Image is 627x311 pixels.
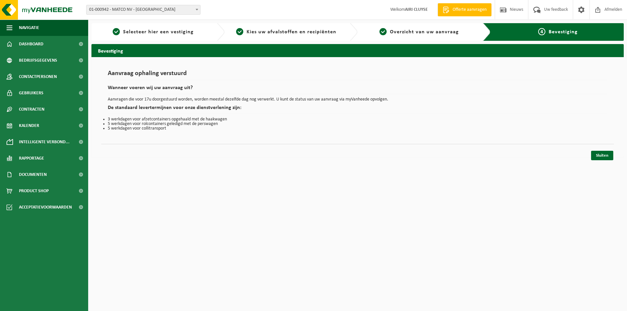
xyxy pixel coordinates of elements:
[390,29,459,35] span: Overzicht van uw aanvraag
[405,7,428,12] strong: AIRI CLUYSE
[591,151,613,160] a: Sluiten
[361,28,478,36] a: 3Overzicht van uw aanvraag
[19,150,44,166] span: Rapportage
[247,29,336,35] span: Kies uw afvalstoffen en recipiënten
[108,85,607,94] h2: Wanneer voeren wij uw aanvraag uit?
[538,28,545,35] span: 4
[19,166,47,183] span: Documenten
[236,28,243,35] span: 2
[19,52,57,69] span: Bedrijfsgegevens
[19,199,72,215] span: Acceptatievoorwaarden
[86,5,201,15] span: 01-000942 - MATCO NV - WAREGEM
[19,101,44,117] span: Contracten
[113,28,120,35] span: 1
[123,29,194,35] span: Selecteer hier een vestiging
[19,117,39,134] span: Kalender
[19,36,43,52] span: Dashboard
[108,126,607,131] li: 5 werkdagen voor collitransport
[108,70,607,80] h1: Aanvraag ophaling verstuurd
[19,20,39,36] span: Navigatie
[108,122,607,126] li: 5 werkdagen voor rolcontainers geledigd met de perswagen
[19,69,57,85] span: Contactpersonen
[19,183,49,199] span: Product Shop
[108,105,607,114] h2: De standaard levertermijnen voor onze dienstverlening zijn:
[91,44,624,57] h2: Bevestiging
[549,29,578,35] span: Bevestiging
[228,28,345,36] a: 2Kies uw afvalstoffen en recipiënten
[19,85,43,101] span: Gebruikers
[379,28,387,35] span: 3
[87,5,200,14] span: 01-000942 - MATCO NV - WAREGEM
[438,3,491,16] a: Offerte aanvragen
[19,134,70,150] span: Intelligente verbond...
[95,28,212,36] a: 1Selecteer hier een vestiging
[108,117,607,122] li: 3 werkdagen voor afzetcontainers opgehaald met de haakwagen
[451,7,488,13] span: Offerte aanvragen
[108,97,607,102] p: Aanvragen die voor 17u doorgestuurd worden, worden meestal dezelfde dag nog verwerkt. U kunt de s...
